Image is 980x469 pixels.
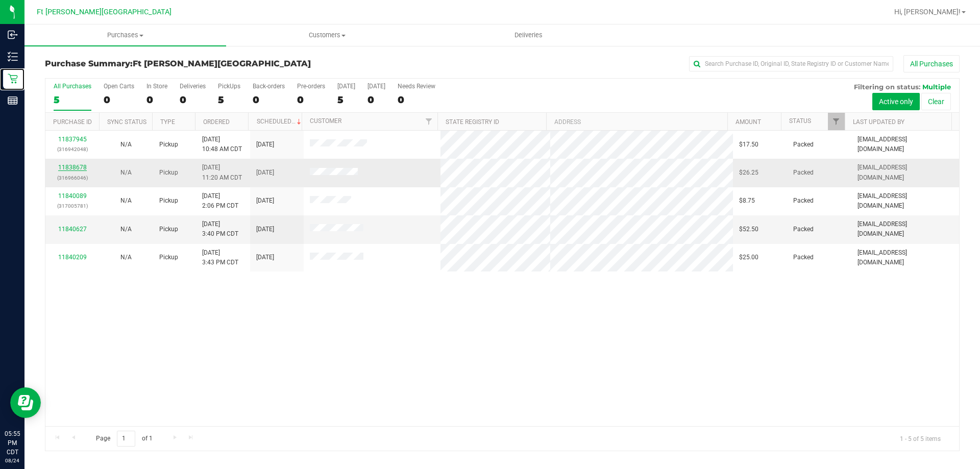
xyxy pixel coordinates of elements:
[52,173,93,183] p: (316966046)
[428,24,629,46] a: Deliveries
[159,140,178,150] span: Pickup
[53,118,92,126] a: Purchase ID
[52,201,93,211] p: (317005781)
[202,219,238,239] span: [DATE] 3:40 PM CDT
[203,118,230,126] a: Ordered
[180,83,206,90] div: Deliveries
[37,8,171,16] span: Ft [PERSON_NAME][GEOGRAPHIC_DATA]
[739,140,758,150] span: $17.50
[159,168,178,178] span: Pickup
[894,8,961,16] span: Hi, [PERSON_NAME]!
[789,117,811,125] a: Status
[133,59,311,68] span: Ft [PERSON_NAME][GEOGRAPHIC_DATA]
[54,94,91,106] div: 5
[159,196,178,206] span: Pickup
[857,248,953,267] span: [EMAIL_ADDRESS][DOMAIN_NAME]
[903,55,960,72] button: All Purchases
[256,140,274,150] span: [DATE]
[120,197,132,204] span: Not Applicable
[202,135,242,154] span: [DATE] 10:48 AM CDT
[257,118,303,125] a: Scheduled
[104,83,134,90] div: Open Carts
[58,136,87,143] a: 11837945
[10,387,41,418] iframe: Resource center
[8,73,18,84] inline-svg: Retail
[227,31,427,40] span: Customers
[104,94,134,106] div: 0
[253,83,285,90] div: Back-orders
[367,94,385,106] div: 0
[180,94,206,106] div: 0
[857,191,953,211] span: [EMAIL_ADDRESS][DOMAIN_NAME]
[297,94,325,106] div: 0
[8,52,18,62] inline-svg: Inventory
[828,113,845,130] a: Filter
[58,254,87,261] a: 11840209
[689,56,893,71] input: Search Purchase ID, Original ID, State Registry ID or Customer Name...
[24,24,226,46] a: Purchases
[120,225,132,234] button: N/A
[872,93,920,110] button: Active only
[107,118,146,126] a: Sync Status
[8,30,18,40] inline-svg: Inbound
[857,163,953,182] span: [EMAIL_ADDRESS][DOMAIN_NAME]
[857,135,953,154] span: [EMAIL_ADDRESS][DOMAIN_NAME]
[854,83,920,91] span: Filtering on status:
[398,94,435,106] div: 0
[256,168,274,178] span: [DATE]
[739,225,758,234] span: $52.50
[739,196,755,206] span: $8.75
[117,431,135,447] input: 1
[398,83,435,90] div: Needs Review
[793,225,814,234] span: Packed
[446,118,499,126] a: State Registry ID
[892,431,949,446] span: 1 - 5 of 5 items
[218,83,240,90] div: PickUps
[226,24,428,46] a: Customers
[256,196,274,206] span: [DATE]
[120,226,132,233] span: Not Applicable
[120,254,132,261] span: Not Applicable
[120,169,132,176] span: Not Applicable
[8,95,18,106] inline-svg: Reports
[58,226,87,233] a: 11840627
[87,431,161,447] span: Page of 1
[146,83,167,90] div: In Store
[120,168,132,178] button: N/A
[857,219,953,239] span: [EMAIL_ADDRESS][DOMAIN_NAME]
[120,141,132,148] span: Not Applicable
[793,140,814,150] span: Packed
[297,83,325,90] div: Pre-orders
[310,117,341,125] a: Customer
[218,94,240,106] div: 5
[546,113,727,131] th: Address
[160,118,175,126] a: Type
[159,225,178,234] span: Pickup
[120,196,132,206] button: N/A
[921,93,951,110] button: Clear
[120,140,132,150] button: N/A
[146,94,167,106] div: 0
[337,83,355,90] div: [DATE]
[253,94,285,106] div: 0
[793,196,814,206] span: Packed
[202,248,238,267] span: [DATE] 3:43 PM CDT
[159,253,178,262] span: Pickup
[793,253,814,262] span: Packed
[5,429,20,457] p: 05:55 PM CDT
[52,144,93,154] p: (316942048)
[256,225,274,234] span: [DATE]
[202,163,242,182] span: [DATE] 11:20 AM CDT
[501,31,556,40] span: Deliveries
[739,168,758,178] span: $26.25
[54,83,91,90] div: All Purchases
[793,168,814,178] span: Packed
[922,83,951,91] span: Multiple
[120,253,132,262] button: N/A
[739,253,758,262] span: $25.00
[58,192,87,200] a: 11840089
[5,457,20,464] p: 08/24
[421,113,437,130] a: Filter
[45,59,350,68] h3: Purchase Summary:
[337,94,355,106] div: 5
